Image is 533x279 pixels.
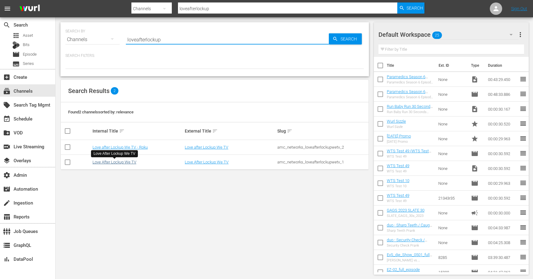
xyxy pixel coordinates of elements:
span: reorder [519,253,527,261]
div: Slug [277,127,368,135]
div: [PERSON_NAME] vs. [PERSON_NAME] - Die Liveshow [387,258,434,262]
span: Job Queues [3,228,10,235]
th: Ext. ID [435,57,467,74]
span: reorder [519,194,527,201]
span: sort [119,128,125,134]
span: Bits [23,42,30,48]
td: None [436,161,469,176]
span: Asset [23,32,33,39]
a: Love After Lockup We TV [185,160,229,164]
span: Episode [471,91,478,98]
div: Bits [12,41,20,49]
div: amc_networks_loveafterlockupwetv_1 [277,160,368,164]
div: Internal Title [93,127,183,135]
span: Admin [3,171,10,179]
span: more_vert [517,31,524,38]
div: Paramedics Season 6 Episode 4 [387,80,434,84]
td: None [436,131,469,146]
span: reorder [519,224,527,231]
span: VOD [3,129,10,137]
span: reorder [519,150,527,157]
span: Series [23,61,34,67]
div: SLATE_GAGS_30s_2023 [387,214,424,218]
span: Reports [3,213,10,221]
div: Paramedics Season 6 Episode 4 [387,95,434,99]
td: 00:00:29.963 [485,176,519,191]
span: Promo [471,135,478,142]
a: Run Baby Run 30 Seconds Spot [387,104,433,113]
th: Title [387,57,435,74]
span: reorder [519,239,527,246]
a: WTS Test 49 [387,163,409,168]
button: Search [329,33,362,44]
td: 00:00:30.592 [485,146,519,161]
span: reorder [519,90,527,98]
span: reorder [519,105,527,112]
th: Duration [484,57,521,74]
td: 00:43:29.450 [485,72,519,87]
div: Security Check Prank [387,243,434,247]
td: None [436,176,469,191]
div: Love After Lockup We TV [93,151,135,156]
td: None [436,146,469,161]
span: Search Results [68,87,109,95]
td: 00:04:25.308 [485,235,519,250]
span: Series [12,60,20,68]
td: 8285 [436,250,469,265]
span: Search Tag Mgmt [3,101,10,109]
div: External Title [185,127,275,135]
td: None [436,102,469,116]
a: GAGS 2023 SLATE 30 [387,208,424,213]
span: reorder [519,120,527,127]
span: Episode [12,51,20,58]
div: Channels [65,31,120,48]
span: reorder [519,268,527,276]
span: GraphQL [3,242,10,249]
a: EvS_die_Show_0501_full_episode [387,252,432,262]
a: [DATE] Promo [387,134,411,138]
td: None [436,87,469,102]
a: duo - Security Check / Broken Statue [387,238,427,247]
span: Found 2 channels sorted by: relevance [68,110,134,114]
span: Episode [471,224,478,231]
span: 25 [432,29,442,42]
a: Paramedics Season 6 Episode 4 [387,74,428,84]
span: Episode [471,239,478,246]
a: WTS Test 49 (WTS Test 49 (00:00:00)) [387,149,431,158]
span: Video [471,76,478,83]
span: Ingestion [3,199,10,207]
span: Episode [23,51,37,57]
span: Episode [471,268,478,276]
td: 21343r35 [436,191,469,205]
p: Search Filters: [65,53,364,58]
span: sort [287,128,292,134]
button: more_vert [517,27,524,42]
span: Promo [471,120,478,128]
div: amc_networks_loveafterlockupwetv_2 [277,145,368,150]
span: Search [407,2,423,14]
a: Sign Out [511,6,527,11]
span: reorder [519,179,527,187]
td: 00:48:33.886 [485,87,519,102]
div: Run Baby Run 30 Seconds Spot [387,110,434,114]
td: 00:00:30.520 [485,116,519,131]
span: Search [3,21,10,29]
span: sort [212,128,218,134]
a: EZ-02_full_episode [387,267,420,272]
span: reorder [519,209,527,216]
span: Episode [471,180,478,187]
a: WTS Test 49 [387,193,409,198]
span: Episode [471,194,478,202]
span: Automation [3,185,10,193]
td: 03:39:30.487 [485,250,519,265]
div: Default Workspace [378,26,519,43]
div: WTS Test 10 [387,184,409,188]
div: Wurl Sizzle [387,125,406,129]
th: Type [467,57,484,74]
td: None [436,116,469,131]
td: None [436,235,469,250]
span: Create [3,74,10,81]
span: Episode [471,150,478,157]
div: WTS Test 49 [387,199,409,203]
button: Search [397,2,424,14]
